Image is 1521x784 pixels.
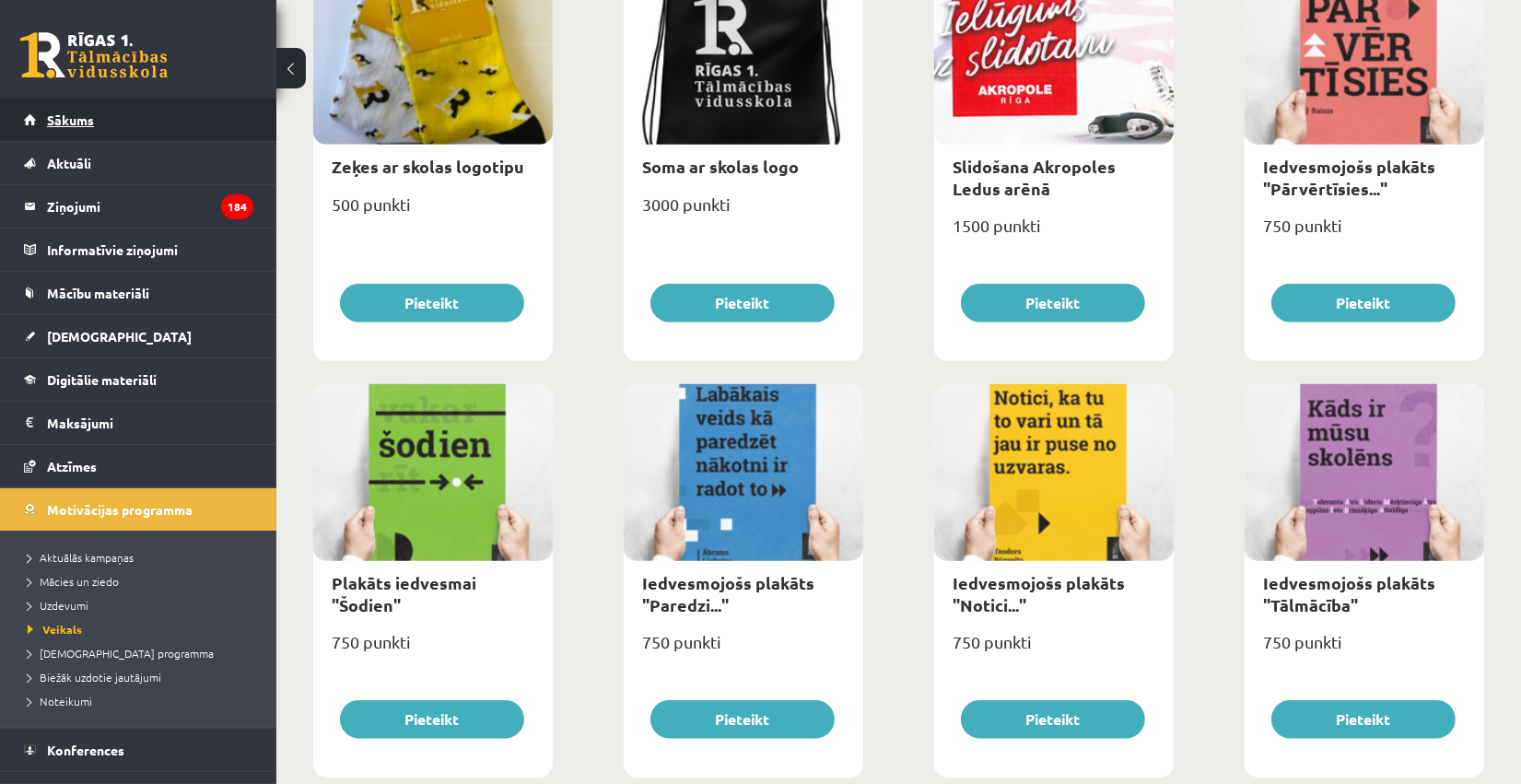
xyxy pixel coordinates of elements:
span: Uzdevumi [28,598,88,613]
span: Biežāk uzdotie jautājumi [28,670,161,685]
span: Aktuāli [47,155,91,171]
button: Pieteikt [961,284,1145,322]
span: Noteikumi [28,694,92,708]
div: 750 punkti [1245,626,1484,673]
a: Uzdevumi [28,597,258,614]
legend: Ziņojumi [47,185,253,228]
button: Pieteikt [340,700,524,739]
button: Pieteikt [340,284,524,322]
a: Iedvesmojošs plakāts "Paredzi..." [642,572,814,614]
a: Atzīmes [24,445,253,487]
span: Sākums [47,111,94,128]
span: [DEMOGRAPHIC_DATA] [47,328,192,345]
a: Iedvesmojošs plakāts "Notici..." [953,572,1125,614]
a: Aktuāli [24,142,253,184]
a: Aktuālās kampaņas [28,549,258,566]
button: Pieteikt [650,700,835,739]
i: 184 [221,194,253,219]
span: Digitālie materiāli [47,371,157,388]
a: [DEMOGRAPHIC_DATA] [24,315,253,357]
a: [DEMOGRAPHIC_DATA] programma [28,645,258,661]
a: Veikals [28,621,258,638]
button: Pieteikt [650,284,835,322]
a: Noteikumi [28,693,258,709]
span: Atzīmes [47,458,97,474]
a: Iedvesmojošs plakāts "Pārvērtīsies..." [1263,156,1435,198]
a: Zeķes ar skolas logotipu [332,156,524,177]
a: Rīgas 1. Tālmācības vidusskola [20,32,168,78]
span: Konferences [47,742,124,758]
a: Mācies un ziedo [28,573,258,590]
a: Motivācijas programma [24,488,253,531]
div: 500 punkti [313,189,553,235]
a: Soma ar skolas logo [642,156,799,177]
span: Veikals [28,622,82,637]
span: Mācību materiāli [47,285,149,301]
button: Pieteikt [1271,700,1456,739]
a: Digitālie materiāli [24,358,253,401]
legend: Informatīvie ziņojumi [47,228,253,271]
button: Pieteikt [1271,284,1456,322]
a: Plakāts iedvesmai "Šodien" [332,572,476,614]
a: Iedvesmojošs plakāts "Tālmācība" [1263,572,1435,614]
a: Biežāk uzdotie jautājumi [28,669,258,685]
a: Maksājumi [24,402,253,444]
div: 750 punkti [934,626,1174,673]
div: 750 punkti [624,626,863,673]
a: Slidošana Akropoles Ledus arēnā [953,156,1116,198]
span: Motivācijas programma [47,501,193,518]
button: Pieteikt [961,700,1145,739]
span: Mācies un ziedo [28,574,119,589]
div: 1500 punkti [934,210,1174,256]
div: 3000 punkti [624,189,863,235]
a: Sākums [24,99,253,141]
a: Ziņojumi184 [24,185,253,228]
div: 750 punkti [313,626,553,673]
legend: Maksājumi [47,402,253,444]
a: Mācību materiāli [24,272,253,314]
a: Informatīvie ziņojumi [24,228,253,271]
span: Aktuālās kampaņas [28,550,134,565]
div: 750 punkti [1245,210,1484,256]
a: Konferences [24,729,253,771]
span: [DEMOGRAPHIC_DATA] programma [28,646,214,661]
